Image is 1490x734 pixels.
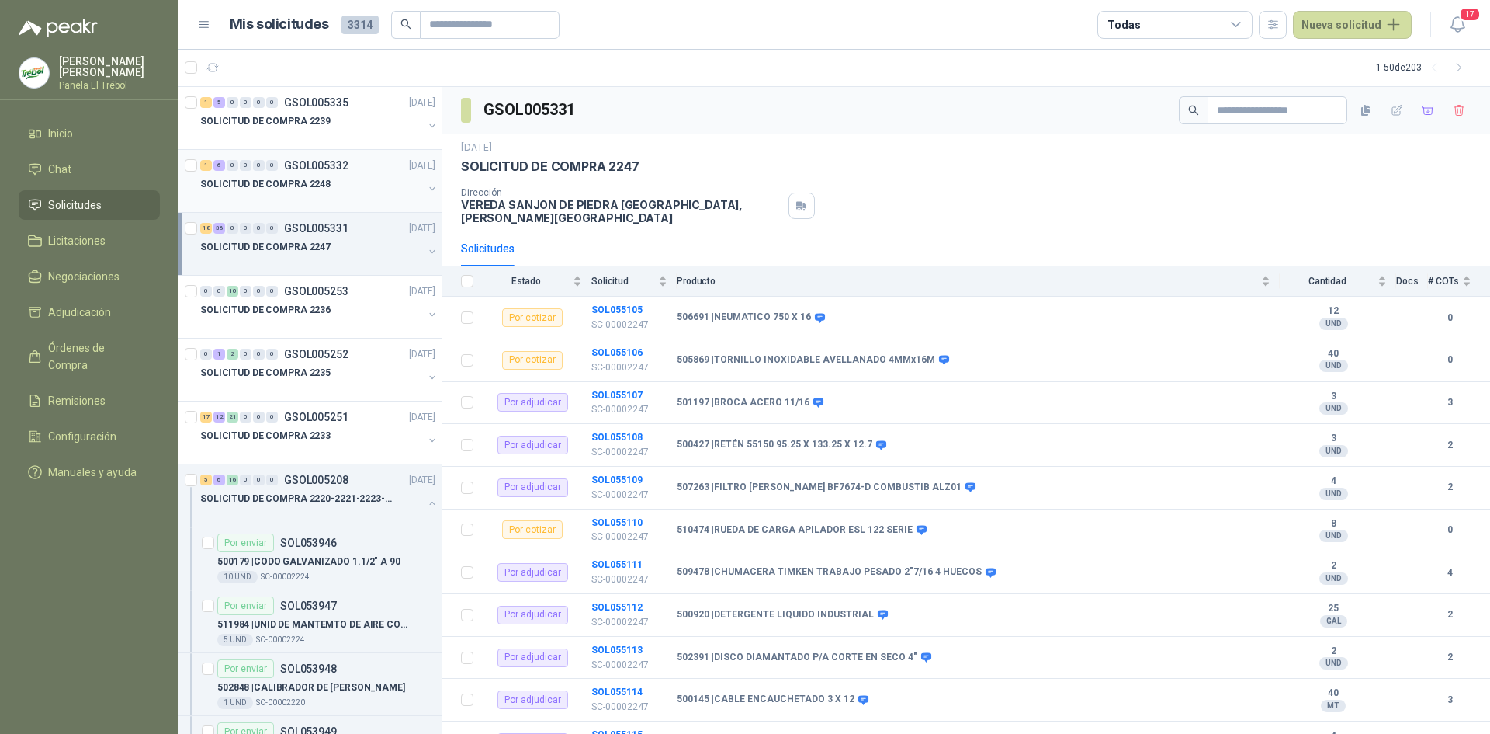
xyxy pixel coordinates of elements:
[227,160,238,171] div: 0
[591,530,667,544] p: SC-00002247
[1319,445,1348,457] div: UND
[497,649,568,667] div: Por adjudicar
[591,559,643,570] a: SOL055111
[677,276,1258,287] span: Producto
[409,473,435,488] p: [DATE]
[483,98,577,122] h3: GSOL005331
[266,223,278,234] div: 0
[591,615,667,630] p: SC-00002247
[1319,318,1348,330] div: UND
[48,125,73,142] span: Inicio
[200,93,438,143] a: 1 5 0 0 0 0 GSOL005335[DATE] SOLICITUD DE COMPRA 2239
[200,408,438,457] a: 17 12 21 0 0 0 GSOL005251[DATE] SOLICITUD DE COMPRA 2233
[200,349,212,360] div: 0
[1280,266,1396,297] th: Cantidad
[240,412,251,423] div: 0
[1396,266,1428,297] th: Docs
[1319,572,1348,585] div: UND
[200,492,393,506] p: SOLICITUD DE COMPRA 2220-2221-2223-2224
[1320,615,1347,628] div: GAL
[253,223,265,234] div: 0
[48,392,106,409] span: Remisiones
[497,563,568,582] div: Por adjudicar
[591,645,643,656] b: SOL055113
[591,276,655,287] span: Solicitud
[200,345,438,395] a: 0 1 2 0 0 0 GSOL005252[DATE] SOLICITUD DE COMPRA 2235
[591,432,643,443] a: SOL055108
[227,475,238,485] div: 16
[1280,348,1387,360] b: 40
[677,482,962,494] b: 507263 | FILTRO [PERSON_NAME] BF7674-D COMBUSTIB ALZ01
[677,609,874,621] b: 500920 | DETERGENTE LIQUIDO INDUSTRIAL
[19,226,160,256] a: Licitaciones
[200,156,438,206] a: 1 6 0 0 0 0 GSOL005332[DATE] SOLICITUD DE COMPRA 2248
[1321,700,1346,712] div: MT
[19,19,98,37] img: Logo peakr
[200,219,438,269] a: 18 36 0 0 0 0 GSOL005331[DATE] SOLICITUD DE COMPRA 2247
[461,187,782,198] p: Dirección
[1319,402,1348,415] div: UND
[19,119,160,148] a: Inicio
[497,691,568,709] div: Por adjudicar
[266,475,278,485] div: 0
[1280,560,1387,572] b: 2
[591,700,667,715] p: SC-00002247
[1428,276,1459,287] span: # COTs
[200,114,331,129] p: SOLICITUD DE COMPRA 2239
[677,652,917,664] b: 502391 | DISCO DIAMANTADO P/A CORTE EN SECO 4"
[677,397,809,409] b: 501197 | BROCA ACERO 11/16
[1428,693,1471,708] b: 3
[591,602,643,613] a: SOL055112
[1428,523,1471,537] b: 0
[591,488,667,503] p: SC-00002247
[256,634,305,646] p: SC-00002224
[284,223,348,234] p: GSOL005331
[284,349,348,360] p: GSOL005252
[1319,530,1348,542] div: UND
[409,410,435,425] p: [DATE]
[19,297,160,327] a: Adjudicación
[48,161,71,178] span: Chat
[200,303,331,318] p: SOLICITUD DE COMPRA 2236
[502,351,563,370] div: Por cotizar
[217,617,411,632] p: 511984 | UNID DE MANTEMTO DE AIRE COMPRIDO 1/2 STD 150 PSI(FILTRO LUBRIC Y REGULA)
[266,160,278,171] div: 0
[677,524,913,537] b: 510474 | RUEDA DE CARGA APILADOR ESL 122 SERIE
[253,412,265,423] div: 0
[19,58,49,88] img: Company Logo
[1319,360,1348,372] div: UND
[677,354,935,367] b: 505869 | TORNILLO INOXIDABLE AVELLANADO 4MMx16M
[591,390,643,401] a: SOL055107
[591,304,643,315] a: SOL055105
[200,97,212,108] div: 1
[497,393,568,412] div: Por adjudicar
[19,190,160,220] a: Solicitudes
[48,304,111,321] span: Adjudicación
[48,428,116,445] span: Configuración
[1319,657,1348,670] div: UND
[591,572,667,587] p: SC-00002247
[502,308,563,327] div: Por cotizar
[497,436,568,454] div: Por adjudicar
[497,606,568,624] div: Por adjudicar
[591,687,643,697] b: SOL055114
[240,286,251,297] div: 0
[217,634,253,646] div: 5 UND
[409,158,435,173] p: [DATE]
[48,232,106,249] span: Licitaciones
[677,266,1280,297] th: Producto
[256,697,305,709] p: SC-00002220
[200,160,212,171] div: 1
[591,517,643,528] a: SOL055110
[591,475,643,485] a: SOL055109
[1280,475,1387,488] b: 4
[591,658,667,673] p: SC-00002247
[409,284,435,299] p: [DATE]
[483,276,570,287] span: Estado
[1107,16,1140,33] div: Todas
[1428,311,1471,325] b: 0
[1443,11,1471,39] button: 17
